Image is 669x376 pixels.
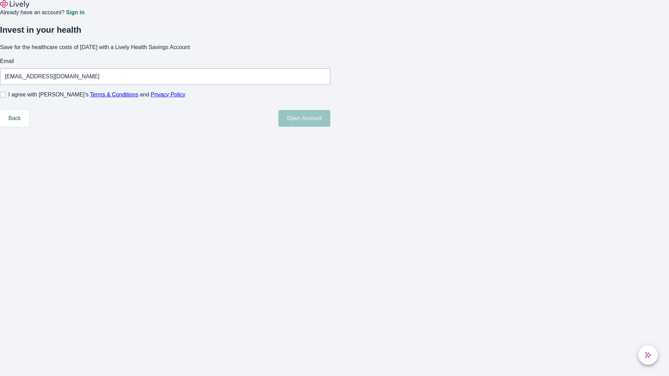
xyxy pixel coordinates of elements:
a: Privacy Policy [151,92,186,97]
a: Sign in [66,10,84,15]
button: chat [638,345,658,365]
svg: Lively AI Assistant [645,352,652,359]
span: I agree with [PERSON_NAME]’s and [8,91,185,99]
a: Terms & Conditions [90,92,138,97]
